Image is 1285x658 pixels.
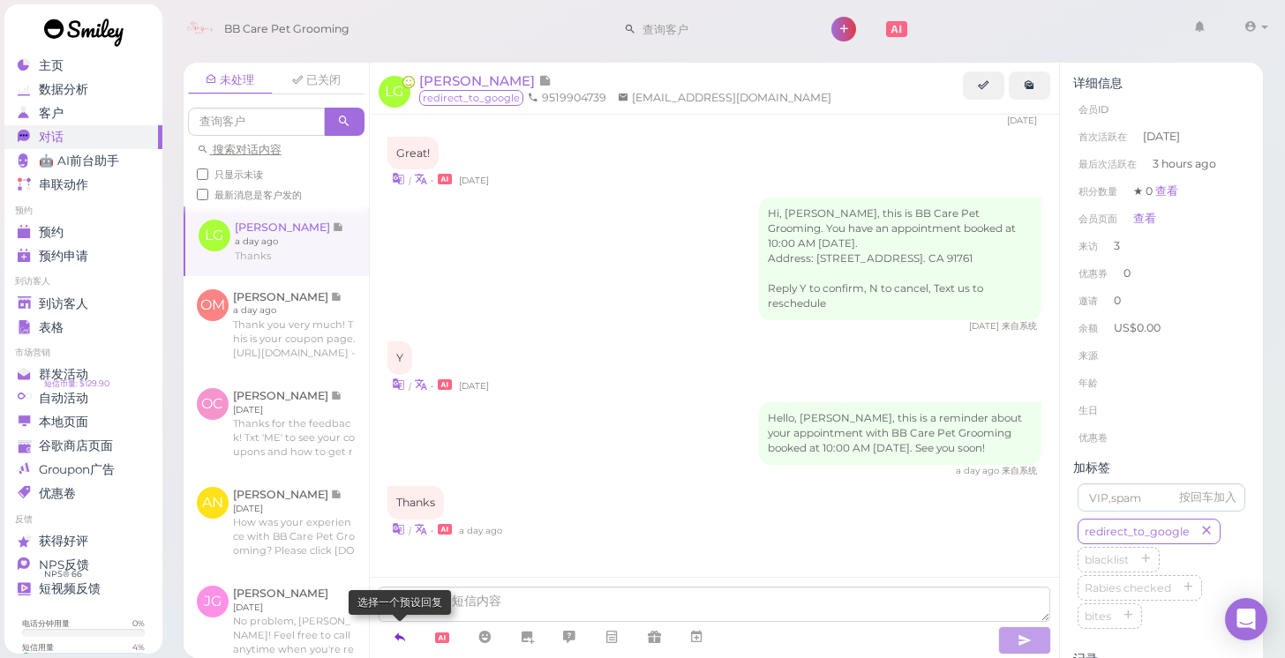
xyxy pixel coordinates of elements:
a: [PERSON_NAME] [419,72,552,89]
li: 0 [1073,287,1250,315]
div: Hello, [PERSON_NAME], this is a reminder about your appointment with BB Care Pet Grooming booked ... [759,402,1041,465]
span: 对话 [39,130,64,145]
span: 优惠券 [1078,267,1108,280]
span: 群发活动 [39,367,88,382]
a: 本地页面 [4,410,162,434]
li: 市场营销 [4,347,162,359]
span: 邀请 [1078,295,1098,307]
span: 会员ID [1078,103,1108,116]
span: redirect_to_google [1081,525,1193,538]
span: Rabies checked [1081,581,1175,594]
a: 群发活动 短信币量: $129.90 [4,363,162,386]
span: 来访 [1078,240,1098,252]
span: 到访客人 [39,296,88,311]
input: 只显示未读 [197,168,208,180]
span: 年龄 [1078,377,1098,389]
span: NPS反馈 [39,557,89,572]
input: VIP,spam [1078,483,1245,512]
span: 自动活动 [39,391,88,406]
a: 串联动作 [4,173,162,197]
li: 3 [1073,232,1250,260]
span: ★ 0 [1133,184,1178,198]
span: 积分数量 [1078,185,1117,198]
input: 最新消息是客户发的 [197,189,208,200]
span: 🤖 AI前台助手 [39,153,119,168]
span: US$0.00 [1114,321,1161,334]
i: | [409,525,411,536]
div: • [387,375,1042,393]
span: 来源 [1078,349,1098,362]
a: 已关闭 [274,67,359,93]
span: redirect_to_google [419,90,523,106]
i: | [409,380,411,392]
span: 10/04/2025 10:11am [1007,115,1037,126]
span: 客户 [39,106,64,121]
a: 优惠卷 [4,482,162,505]
span: 主页 [39,58,64,73]
span: 生日 [1078,404,1098,416]
a: NPS反馈 NPS® 66 [4,553,162,577]
span: 10/04/2025 10:20am [459,380,489,392]
i: | [409,175,411,186]
span: 来自系统 [1002,465,1037,476]
span: 谷歌商店页面 [39,438,113,453]
a: 谷歌商店页面 [4,434,162,458]
span: [PERSON_NAME] [419,72,538,89]
span: 最后次活跃在 [1078,158,1137,170]
a: 到访客人 [4,292,162,316]
span: 优惠卷 [39,486,76,501]
div: Great! [387,137,439,170]
span: bites [1081,609,1115,623]
div: 详细信息 [1073,76,1250,91]
span: 余额 [1078,322,1101,334]
span: 首次活跃在 [1078,131,1127,143]
a: 数据分析 [4,78,162,101]
a: 预约 [4,221,162,244]
span: blacklist [1081,553,1132,566]
div: Y [387,341,412,375]
a: 获得好评 [4,529,162,553]
a: 查看 [1133,212,1156,225]
span: BB Care Pet Grooming [224,4,349,54]
div: • [387,169,1042,188]
span: [DATE] [1143,129,1180,145]
div: Open Intercom Messenger [1225,598,1267,640]
span: 只显示未读 [214,168,263,181]
span: 短信币量: $129.90 [44,377,109,391]
div: Hi, [PERSON_NAME], this is BB Care Pet Grooming. You have an appointment booked at 10:00 AM [DATE... [759,198,1041,320]
a: 对话 [4,125,162,149]
a: Groupon广告 [4,458,162,482]
a: 🤖 AI前台助手 [4,149,162,173]
div: Thanks [387,486,444,520]
span: 10/04/2025 10:12am [459,175,489,186]
input: 查询客户 [636,15,808,43]
a: 搜索对话内容 [197,143,282,156]
a: 未处理 [188,67,273,94]
a: 短视频反馈 [4,577,162,601]
span: 数据分析 [39,82,88,97]
li: 0 [1073,259,1250,288]
a: 表格 [4,316,162,340]
span: 预约 [39,225,64,240]
span: 短视频反馈 [39,581,101,596]
div: 短信用量 [22,641,54,653]
span: 记录 [538,72,552,89]
div: 4 % [132,641,145,653]
div: • [387,520,1042,538]
span: 会员页面 [1078,213,1117,225]
span: LG [379,76,410,108]
a: 查看 [1155,184,1178,198]
span: NPS® 66 [44,567,82,581]
span: 10/04/2025 10:19am [969,320,1002,332]
div: 0 % [132,617,145,629]
span: 优惠卷 [1078,431,1108,444]
li: 到访客人 [4,275,162,288]
li: [EMAIL_ADDRESS][DOMAIN_NAME] [613,90,836,106]
span: 表格 [39,320,64,335]
li: 反馈 [4,513,162,526]
a: 主页 [4,54,162,78]
div: 按回车加入 [1179,490,1236,505]
div: 电话分钟用量 [22,617,70,629]
a: 客户 [4,101,162,125]
a: 预约申请 [4,244,162,268]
